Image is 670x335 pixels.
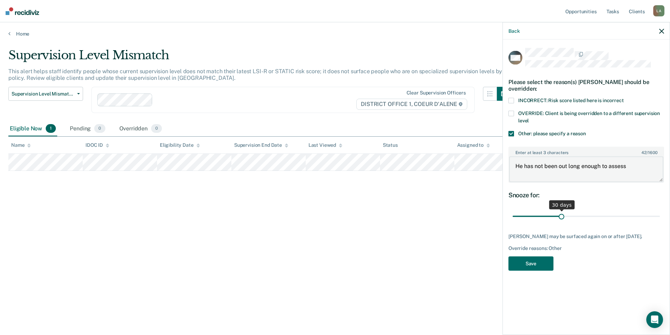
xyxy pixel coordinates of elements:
button: Back [508,28,520,34]
div: Please select the reason(s) [PERSON_NAME] should be overridden: [508,73,664,98]
div: Open Intercom Messenger [646,311,663,328]
span: Supervision Level Mismatch [12,91,74,97]
div: 30 days [549,200,575,210]
div: Eligible Now [8,121,57,137]
span: 1 [46,124,56,133]
div: Status [383,142,398,148]
div: Supervision End Date [234,142,288,148]
p: This alert helps staff identify people whose current supervision level does not match their lates... [8,68,502,81]
span: OVERRIDE: Client is being overridden to a different supervision level [518,110,660,123]
span: DISTRICT OFFICE 1, COEUR D'ALENE [356,99,467,110]
span: 0 [151,124,162,133]
div: Snooze for: [508,191,664,199]
div: Clear supervision officers [407,90,466,96]
span: / 1600 [641,150,657,155]
button: Save [508,257,553,271]
span: Other: please specify a reason [518,130,586,136]
div: Overridden [118,121,164,137]
span: INCORRECT: Risk score listed here is incorrect [518,97,624,103]
div: Name [11,142,31,148]
div: Last Viewed [308,142,342,148]
div: [PERSON_NAME] may be surfaced again on or after [DATE]. [508,234,664,239]
div: Pending [68,121,106,137]
div: Supervision Level Mismatch [8,48,511,68]
label: Enter at least 3 characters [509,147,663,155]
div: IDOC ID [85,142,109,148]
div: Eligibility Date [160,142,200,148]
img: Recidiviz [6,7,39,15]
div: L A [653,5,664,16]
a: Home [8,31,662,37]
span: 42 [641,150,647,155]
div: Assigned to [457,142,490,148]
span: 0 [94,124,105,133]
textarea: He has not been out long enough to assess [509,157,663,182]
div: Override reasons: Other [508,245,664,251]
